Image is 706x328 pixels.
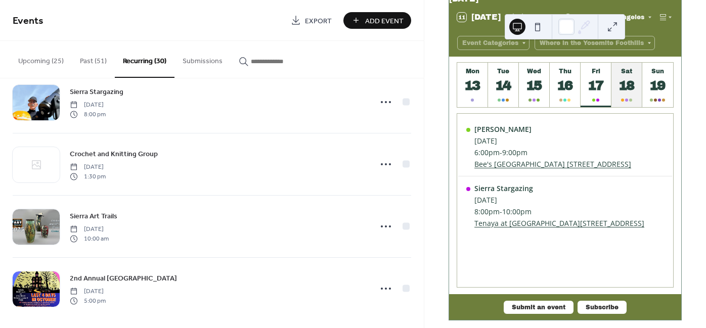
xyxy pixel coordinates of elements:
[70,163,106,172] span: [DATE]
[645,68,670,75] div: Sun
[70,287,106,296] span: [DATE]
[70,110,106,119] span: 8:00 pm
[474,195,644,205] div: [DATE]
[457,63,488,107] button: Mon13
[70,272,177,284] a: 2nd Annual [GEOGRAPHIC_DATA]
[70,211,117,222] span: Sierra Art Trails
[365,16,404,26] span: Add Event
[614,68,639,75] div: Sat
[70,148,158,160] a: Crochet and Knitting Group
[10,41,72,77] button: Upcoming (25)
[283,12,339,29] a: Export
[495,77,512,94] div: 14
[649,77,666,94] div: 19
[522,68,547,75] div: Wed
[611,63,642,107] button: Sat18
[526,77,543,94] div: 15
[500,148,502,157] span: -
[504,301,573,314] button: Submit an event
[70,172,106,181] span: 1:30 pm
[70,273,177,284] span: 2nd Annual [GEOGRAPHIC_DATA]
[519,63,550,107] button: Wed15
[70,225,109,234] span: [DATE]
[70,210,117,222] a: Sierra Art Trails
[474,148,500,157] span: 6:00pm
[13,11,43,31] span: Events
[174,41,231,77] button: Submissions
[70,234,109,243] span: 10:00 am
[550,63,581,107] button: Thu16
[305,16,332,26] span: Export
[502,148,527,157] span: 9:00pm
[115,41,174,78] button: Recurring (30)
[619,77,635,94] div: 18
[588,77,604,94] div: 17
[642,63,673,107] button: Sun19
[464,77,481,94] div: 13
[72,41,115,77] button: Past (51)
[70,86,123,98] a: Sierra Stargazing
[343,12,411,29] button: Add Event
[584,68,608,75] div: Fri
[454,10,504,24] button: 11[DATE]
[70,101,106,110] span: [DATE]
[557,77,573,94] div: 16
[70,87,123,98] span: Sierra Stargazing
[500,207,502,216] span: -
[474,218,644,228] a: Tenaya at [GEOGRAPHIC_DATA][STREET_ADDRESS]
[70,149,158,160] span: Crochet and Knitting Group
[578,301,627,314] button: Subscribe
[474,183,644,193] div: Sierra Stargazing
[474,207,500,216] span: 8:00pm
[70,296,106,305] span: 5:00 pm
[502,207,532,216] span: 10:00pm
[474,159,631,169] a: Bee's [GEOGRAPHIC_DATA] [STREET_ADDRESS]
[488,63,519,107] button: Tue14
[581,63,611,107] button: Fri17
[553,68,578,75] div: Thu
[460,68,485,75] div: Mon
[474,124,631,134] div: [PERSON_NAME]
[474,136,631,146] div: [DATE]
[491,68,516,75] div: Tue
